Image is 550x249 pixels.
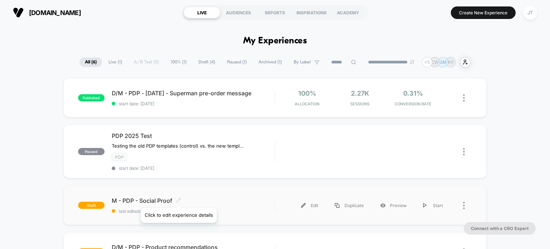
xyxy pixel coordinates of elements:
img: menu [335,203,339,208]
span: 2.27k [351,90,369,97]
div: + 5 [422,57,432,67]
div: Start [415,197,451,214]
img: close [463,94,465,102]
span: 100% ( 1 ) [165,57,192,67]
button: Create New Experience [451,6,516,19]
h1: My Experiences [243,36,307,46]
div: AUDIENCES [220,7,257,18]
span: PDP [112,153,127,161]
span: Archived ( 1 ) [253,57,287,67]
img: menu [301,203,306,208]
img: end [410,60,414,64]
p: KY [448,59,454,65]
span: D/M - PDP - [DATE] - Superman pre-order message [112,90,275,97]
img: Visually logo [13,7,24,18]
span: Live ( 1 ) [103,57,127,67]
div: JT [523,6,537,20]
span: By Label [294,59,311,65]
span: All ( 6 ) [79,57,102,67]
span: start date: [DATE] [112,101,275,106]
span: 0.31% [403,90,423,97]
img: close [463,202,465,209]
span: draft [78,202,105,209]
span: M - PDP - Social Proof [112,197,275,204]
span: Sessions [335,101,385,106]
span: published [78,94,105,101]
span: Paused ( 1 ) [222,57,252,67]
button: Connect with a CRO Expert [464,222,536,235]
div: Edit [293,197,327,214]
span: [DOMAIN_NAME] [29,9,81,16]
span: PDP 2025 Test [112,132,275,139]
div: ACADEMY [330,7,366,18]
span: CONVERSION RATE [388,101,438,106]
span: start date: [DATE] [112,166,275,171]
img: menu [423,203,427,208]
span: paused [78,148,105,155]
div: Duplicate [327,197,372,214]
span: Draft ( 4 ) [193,57,221,67]
button: [DOMAIN_NAME] [11,7,83,18]
div: Preview [372,197,415,214]
div: LIVE [184,7,220,18]
span: Testing the old PDP templates (control) vs. the new template design (test). This is only live for... [112,143,245,149]
span: Allocation [295,101,319,106]
p: GM [439,59,447,65]
button: JT [521,5,539,20]
span: last edited: [DATE] [112,209,275,214]
span: 100% [298,90,316,97]
div: REPORTS [257,7,293,18]
img: close [463,148,465,155]
div: INSPIRATIONS [293,7,330,18]
p: CW [431,59,439,65]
